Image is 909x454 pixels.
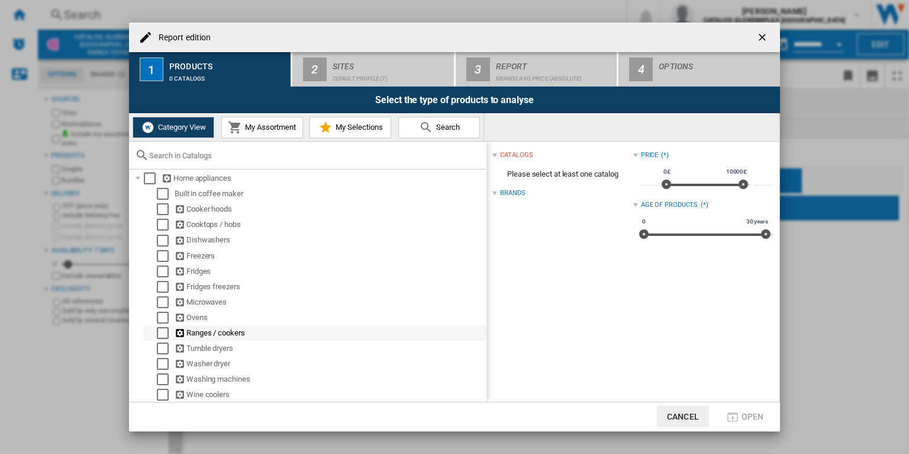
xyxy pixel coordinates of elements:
[752,25,775,49] button: getI18NText('BUTTONS.CLOSE_DIALOG')
[129,52,292,87] button: 1 Products 0 catalogs
[129,87,780,113] div: Select the type of products to analyse
[496,57,613,69] div: Report
[496,69,613,82] div: Brands AVG price (absolute)
[756,31,771,46] ng-md-icon: getI18NText('BUTTONS.CLOSE_DIALOG')
[500,151,533,160] div: catalogs
[657,406,709,427] button: Cancel
[744,217,770,226] span: 30 years
[157,327,175,339] md-checkbox: Select
[175,234,485,246] div: Dishwashers
[221,117,303,138] button: My Assortment
[175,358,485,370] div: Washer dryer
[175,219,485,231] div: Cooktops / hobs
[175,373,485,385] div: Washing machines
[157,234,175,246] md-checkbox: Select
[169,57,286,69] div: Products
[157,296,175,308] md-checkbox: Select
[144,172,162,184] md-checkbox: Select
[153,32,211,44] h4: Report edition
[175,312,485,324] div: Ovens
[742,412,764,421] span: Open
[175,327,485,339] div: Ranges / cookers
[155,123,206,132] span: Category View
[157,219,175,231] md-checkbox: Select
[640,217,647,226] span: 0
[157,281,175,293] md-checkbox: Select
[333,123,383,132] span: My Selections
[456,52,618,87] button: 3 Report Brands AVG price (absolute)
[629,57,653,81] div: 4
[157,389,175,401] md-checkbox: Select
[310,117,391,138] button: My Selections
[141,120,155,135] img: wiser-icon-white.png
[175,296,485,308] div: Microwaves
[175,250,485,262] div: Freezers
[242,123,296,132] span: My Assortment
[157,373,175,385] md-checkbox: Select
[169,69,286,82] div: 0 catalogs
[175,203,485,215] div: Cooker hoods
[641,151,659,160] div: Price
[157,312,175,324] md-checkbox: Select
[157,343,175,354] md-checkbox: Select
[641,200,698,210] div: Age of products
[149,151,481,160] input: Search in Catalogs
[157,358,175,370] md-checkbox: Select
[162,172,485,184] div: Home appliances
[157,250,175,262] md-checkbox: Select
[175,188,485,200] div: Built in coffee maker
[175,281,485,293] div: Fridges freezers
[718,406,771,427] button: Open
[662,167,672,177] span: 0£
[129,23,780,431] md-dialog: Report edition ...
[175,266,485,277] div: Fridges
[175,389,485,401] div: Wine coolers
[157,203,175,215] md-checkbox: Select
[333,57,449,69] div: Sites
[466,57,490,81] div: 3
[618,52,780,87] button: 4 Options
[500,188,525,198] div: Brands
[303,57,327,81] div: 2
[492,163,633,186] span: Please select at least one catalog
[175,343,485,354] div: Tumble dryers
[157,188,175,200] md-checkbox: Select
[398,117,480,138] button: Search
[133,117,214,138] button: Category View
[333,69,449,82] div: Default profile (7)
[157,266,175,277] md-checkbox: Select
[724,167,749,177] span: 10000£
[292,52,455,87] button: 2 Sites Default profile (7)
[659,57,775,69] div: Options
[433,123,460,132] span: Search
[140,57,163,81] div: 1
